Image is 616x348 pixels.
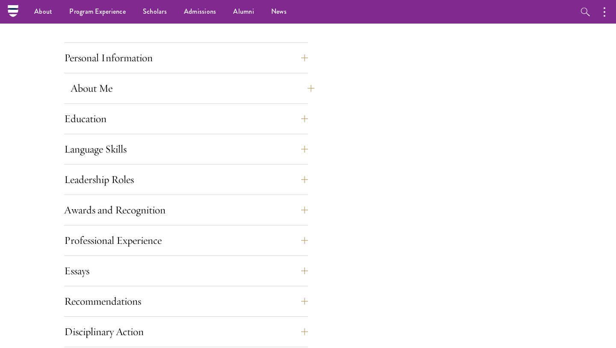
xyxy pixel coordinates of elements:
button: Awards and Recognition [64,200,308,220]
button: Recommendations [64,291,308,312]
button: Education [64,108,308,129]
button: Personal Information [64,48,308,68]
button: Language Skills [64,139,308,159]
button: Leadership Roles [64,169,308,190]
button: Professional Experience [64,230,308,251]
button: Essays [64,261,308,281]
button: Disciplinary Action [64,321,308,342]
button: About Me [71,78,314,99]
